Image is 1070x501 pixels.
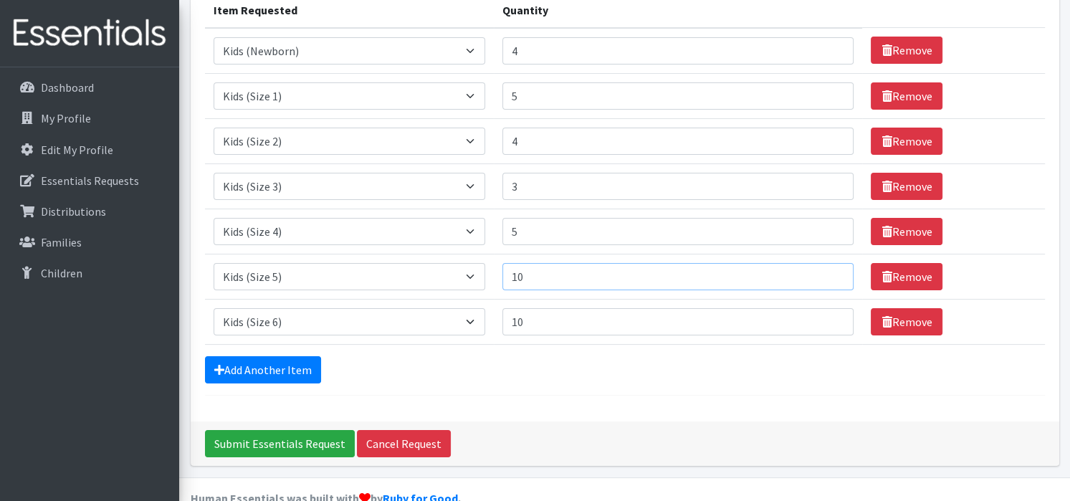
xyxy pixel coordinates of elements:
p: Dashboard [41,80,94,95]
a: Add Another Item [205,356,321,383]
a: Remove [871,37,942,64]
a: Remove [871,173,942,200]
a: Remove [871,308,942,335]
a: Remove [871,128,942,155]
a: Children [6,259,173,287]
img: HumanEssentials [6,9,173,57]
p: Distributions [41,204,106,219]
a: Dashboard [6,73,173,102]
a: Edit My Profile [6,135,173,164]
p: Families [41,235,82,249]
a: Cancel Request [357,430,451,457]
a: Families [6,228,173,257]
input: Submit Essentials Request [205,430,355,457]
p: Essentials Requests [41,173,139,188]
a: Distributions [6,197,173,226]
a: Essentials Requests [6,166,173,195]
p: Children [41,266,82,280]
a: My Profile [6,104,173,133]
a: Remove [871,263,942,290]
a: Remove [871,218,942,245]
p: My Profile [41,111,91,125]
a: Remove [871,82,942,110]
p: Edit My Profile [41,143,113,157]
